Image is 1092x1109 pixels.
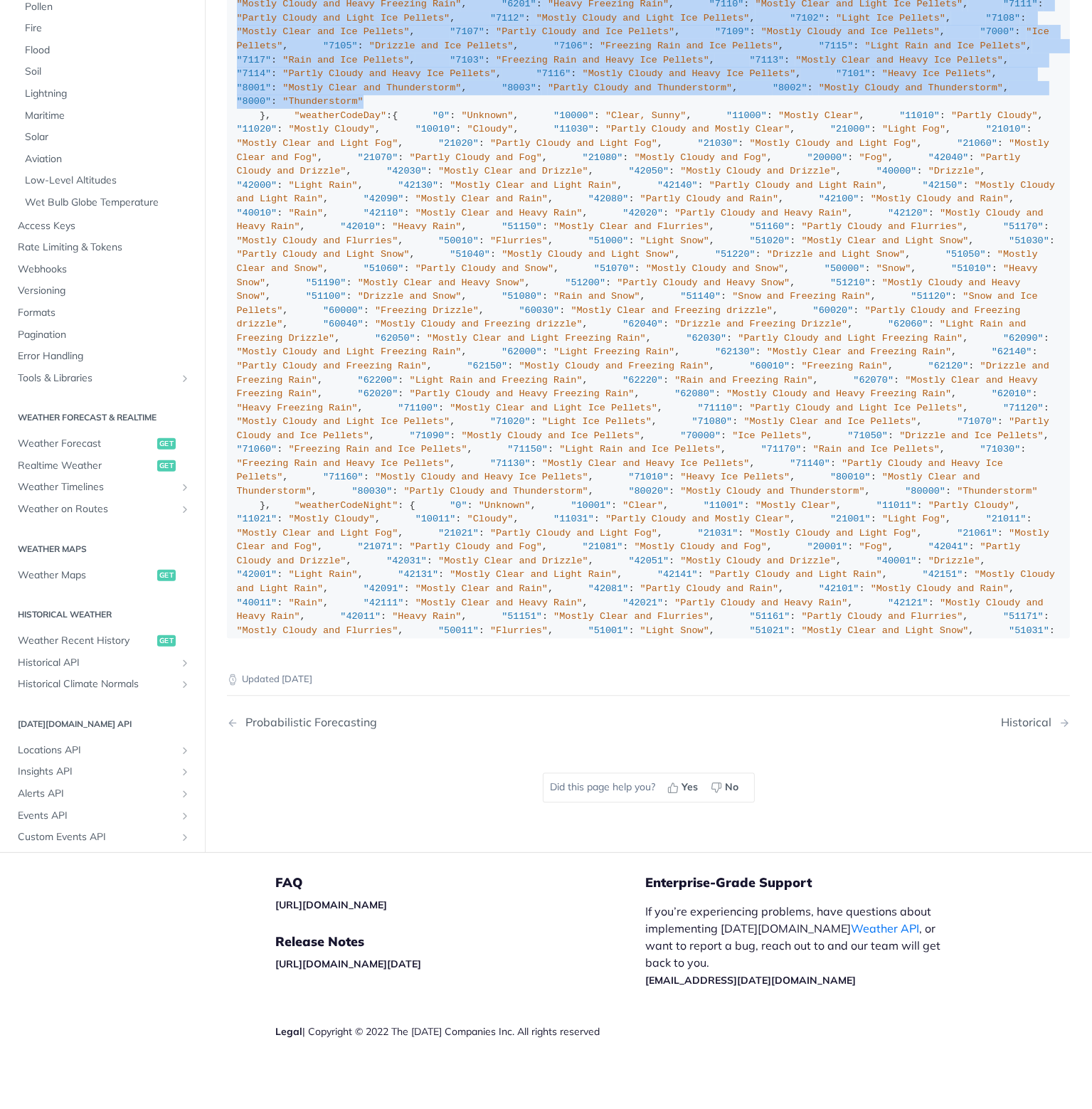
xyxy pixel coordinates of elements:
[795,55,1003,65] span: "Mostly Clear and Heavy Ice Pellets"
[605,110,686,121] span: "Clear, Sunny"
[706,777,747,798] button: No
[358,375,398,386] span: "62200"
[622,208,663,218] span: "42020"
[18,18,194,39] a: Fire
[237,319,1032,344] span: "Light Rain and Freezing Drizzle"
[871,193,1009,204] span: "Mostly Cloudy and Rain"
[1001,716,1070,729] a: Next Page: Historical
[628,166,669,176] span: "42050"
[375,333,415,344] span: "62050"
[565,277,605,288] span: "51200"
[559,444,721,455] span: "Light Rain and Ice Pellets"
[819,83,1003,93] span: "Mostly Cloudy and Thunderstorm"
[502,291,542,302] span: "51080"
[450,55,484,65] span: "7103"
[398,403,438,413] span: "71100"
[276,1025,303,1038] a: Legal
[358,277,525,288] span: "Mostly Clear and Heavy Snow"
[364,263,404,274] span: "51060"
[738,333,963,344] span: "Partly Cloudy and Light Freezing Rain"
[323,41,358,51] span: "7105"
[686,333,726,344] span: "62030"
[18,61,194,83] a: Soil
[18,808,176,822] span: Events API
[548,83,732,93] span: "Partly Cloudy and Thunderstorm"
[238,716,377,729] div: Probabilistic Forecasting
[18,743,176,757] span: Locations API
[899,110,940,121] span: "11010"
[622,375,663,386] span: "62220"
[726,110,767,121] span: "11000"
[18,568,154,582] span: Weather Maps
[853,375,894,386] span: "62070"
[18,83,194,105] a: Lightning
[450,26,484,37] span: "7107"
[467,361,508,371] span: "62150"
[398,180,438,191] span: "42130"
[698,403,738,413] span: "71110"
[957,416,997,427] span: "71070"
[911,291,952,302] span: "51120"
[553,110,594,121] span: "10000"
[415,208,583,218] span: "Mostly Clear and Heavy Rain"
[11,237,194,258] a: Rate Limiting & Tokens
[951,110,1038,121] span: "Partly Cloudy"
[157,460,176,471] span: get
[237,235,398,246] span: "Mostly Cloudy and Flurries"
[852,921,920,935] a: Weather API
[11,630,194,652] a: Weather Recent Historyget
[674,319,847,329] span: "Drizzle and Freezing Drizzle"
[750,138,917,149] span: "Mostly Cloudy and Light Fog"
[288,208,323,218] span: "Rain"
[502,346,542,357] span: "62000"
[744,416,917,427] span: "Mostly Clear and Ice Pellets"
[25,21,191,36] span: Fire
[237,124,277,134] span: "11020"
[945,249,986,260] span: "51050"
[157,569,176,580] span: get
[923,180,963,191] span: "42150"
[282,68,496,79] span: "Partly Cloudy and Heavy Ice Pellets"
[358,291,462,302] span: "Drizzle and Snow"
[1009,235,1049,246] span: "51030"
[179,744,191,755] button: Show subpages for Locations API
[18,765,176,779] span: Insights API
[237,83,272,93] span: "8001"
[825,263,865,274] span: "50000"
[11,411,194,424] h2: Weather Forecast & realtime
[18,349,191,364] span: Error Handling
[715,26,750,37] span: "7109"
[11,564,194,585] a: Weather Mapsget
[802,221,963,232] span: "Partly Cloudy and Flurries"
[553,221,709,232] span: "Mostly Clear and Flurries"
[392,221,461,232] span: "Heavy Rain"
[179,787,191,799] button: Show subpages for Alerts API
[992,388,1032,399] span: "62010"
[18,127,194,148] a: Solar
[663,777,706,798] button: Yes
[18,105,194,126] a: Maritime
[986,124,1027,134] span: "21010"
[25,130,191,144] span: Solar
[761,444,802,455] span: "71170"
[986,13,1021,23] span: "7108"
[726,780,739,795] span: No
[732,291,870,302] span: "Snow and Freezing Rain"
[682,780,699,795] span: Yes
[928,166,980,176] span: "Drizzle"
[715,249,756,260] span: "51220"
[179,832,191,843] button: Show subpages for Custom Events API
[847,430,888,441] span: "71050"
[594,263,635,274] span: "51070"
[18,655,176,669] span: Historical API
[415,124,456,134] span: "10010"
[583,152,623,163] span: "21080"
[802,361,889,371] span: "Freezing Rain"
[536,68,571,79] span: "7116"
[622,319,663,329] span: "62040"
[490,13,525,23] span: "7112"
[282,96,363,107] span: "Thunderstorm"
[340,221,381,232] span: "42010"
[635,152,767,163] span: "Mostly Cloudy and Fog"
[179,679,191,690] button: Show subpages for Historical Climate Normals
